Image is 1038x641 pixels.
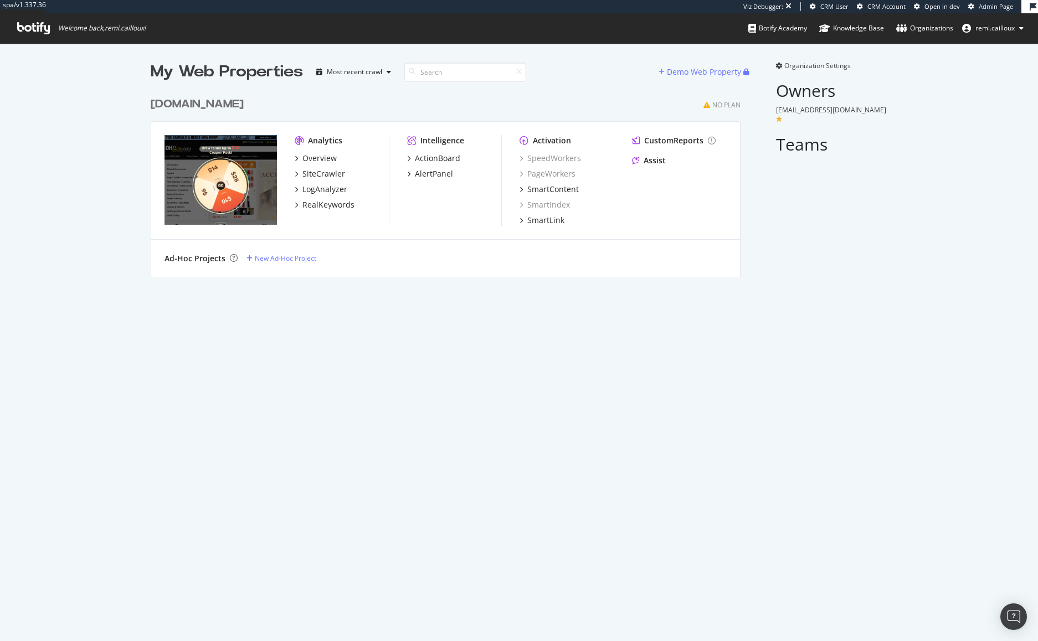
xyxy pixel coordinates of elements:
span: [EMAIL_ADDRESS][DOMAIN_NAME] [776,105,886,115]
img: dhgate.com [165,135,277,225]
div: Botify Academy [748,23,807,34]
a: Overview [295,153,337,164]
span: Organization Settings [784,61,851,70]
div: Most recent crawl [327,69,382,75]
div: New Ad-Hoc Project [255,254,316,263]
div: Activation [533,135,571,146]
h2: Teams [776,135,887,153]
div: Organizations [896,23,953,34]
div: grid [151,83,749,277]
span: remi.cailloux [975,23,1015,33]
span: CRM Account [867,2,906,11]
button: remi.cailloux [953,19,1032,37]
a: Knowledge Base [819,13,884,43]
a: CustomReports [632,135,716,146]
a: SmartContent [520,184,579,195]
div: RealKeywords [302,199,354,210]
a: CRM User [810,2,849,11]
button: Most recent crawl [312,63,395,81]
div: No Plan [712,100,741,110]
a: SiteCrawler [295,168,345,179]
div: Analytics [308,135,342,146]
div: [DOMAIN_NAME] [151,96,244,112]
div: SmartLink [527,215,564,226]
a: AlertPanel [407,168,453,179]
div: ActionBoard [415,153,460,164]
div: Assist [644,155,666,166]
h2: Owners [776,81,887,100]
a: LogAnalyzer [295,184,347,195]
a: New Ad-Hoc Project [246,254,316,263]
a: Organizations [896,13,953,43]
div: Overview [302,153,337,164]
a: RealKeywords [295,199,354,210]
span: Welcome back, remi.cailloux ! [58,24,146,33]
a: Demo Web Property [659,67,743,76]
a: ActionBoard [407,153,460,164]
a: Admin Page [968,2,1013,11]
span: Admin Page [979,2,1013,11]
div: CustomReports [644,135,703,146]
a: [DOMAIN_NAME] [151,96,248,112]
div: LogAnalyzer [302,184,347,195]
a: CRM Account [857,2,906,11]
span: CRM User [820,2,849,11]
a: Botify Academy [748,13,807,43]
div: SmartContent [527,184,579,195]
div: Knowledge Base [819,23,884,34]
a: SpeedWorkers [520,153,581,164]
div: Ad-Hoc Projects [165,253,225,264]
div: Viz Debugger: [743,2,783,11]
button: Demo Web Property [659,63,743,81]
a: Assist [632,155,666,166]
input: Search [404,63,526,82]
span: Open in dev [924,2,960,11]
a: SmartIndex [520,199,570,210]
a: PageWorkers [520,168,575,179]
div: Intelligence [420,135,464,146]
div: Open Intercom Messenger [1000,603,1027,630]
a: Open in dev [914,2,960,11]
div: My Web Properties [151,61,303,83]
a: SmartLink [520,215,564,226]
div: SiteCrawler [302,168,345,179]
div: Demo Web Property [667,66,741,77]
div: AlertPanel [415,168,453,179]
